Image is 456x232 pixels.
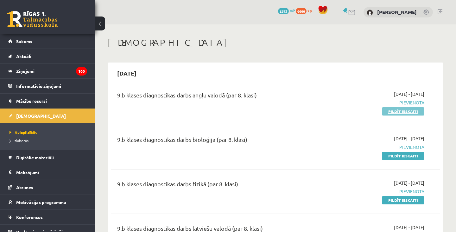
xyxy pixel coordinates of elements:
[328,144,424,150] span: Pievienota
[307,8,312,13] span: xp
[9,138,89,143] a: Izlabotās
[16,184,33,190] span: Atzīmes
[382,196,424,204] a: Pildīt ieskaiti
[394,135,424,142] span: [DATE] - [DATE]
[8,109,87,123] a: [DEMOGRAPHIC_DATA]
[8,150,87,165] a: Digitālie materiāli
[278,8,295,13] a: 2593 mP
[382,152,424,160] a: Pildīt ieskaiti
[328,99,424,106] span: Pievienota
[8,165,87,180] a: Maksājumi
[16,79,87,93] legend: Informatīvie ziņojumi
[16,38,32,44] span: Sākums
[16,155,54,160] span: Digitālie materiāli
[8,195,87,209] a: Motivācijas programma
[8,64,87,78] a: Ziņojumi100
[16,199,66,205] span: Motivācijas programma
[117,180,319,191] div: 9.b klases diagnostikas darbs fizikā (par 8. klasi)
[8,79,87,93] a: Informatīvie ziņojumi
[394,224,424,231] span: [DATE] - [DATE]
[117,135,319,147] div: 9.b klases diagnostikas darbs bioloģijā (par 8. klasi)
[290,8,295,13] span: mP
[16,53,31,59] span: Aktuāli
[8,180,87,195] a: Atzīmes
[16,98,47,104] span: Mācību resursi
[108,37,443,48] h1: [DEMOGRAPHIC_DATA]
[8,210,87,224] a: Konferences
[394,180,424,186] span: [DATE] - [DATE]
[111,66,143,81] h2: [DATE]
[278,8,289,14] span: 2593
[382,107,424,116] a: Pildīt ieskaiti
[328,188,424,195] span: Pievienota
[8,34,87,49] a: Sākums
[394,91,424,97] span: [DATE] - [DATE]
[117,91,319,103] div: 9.b klases diagnostikas darbs angļu valodā (par 8. klasi)
[16,64,87,78] legend: Ziņojumi
[296,8,315,13] a: 6666 xp
[8,49,87,63] a: Aktuāli
[16,214,43,220] span: Konferences
[16,113,66,119] span: [DEMOGRAPHIC_DATA]
[9,129,89,135] a: Neizpildītās
[8,94,87,108] a: Mācību resursi
[9,130,37,135] span: Neizpildītās
[367,10,373,16] img: Kate Malta
[7,11,58,27] a: Rīgas 1. Tālmācības vidusskola
[377,9,417,15] a: [PERSON_NAME]
[296,8,307,14] span: 6666
[76,67,87,76] i: 100
[16,165,87,180] legend: Maksājumi
[9,138,28,143] span: Izlabotās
